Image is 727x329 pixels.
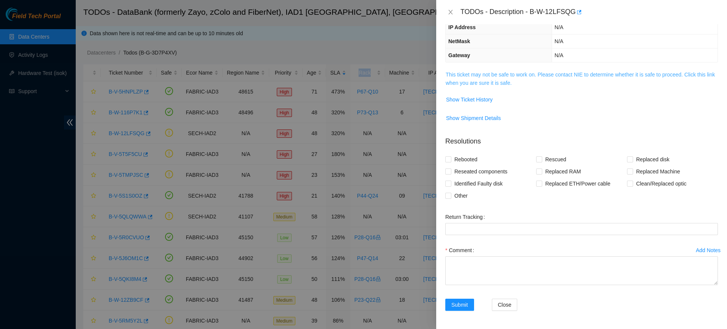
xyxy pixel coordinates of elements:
[446,114,501,122] span: Show Shipment Details
[542,153,569,165] span: Rescued
[555,52,563,58] span: N/A
[633,178,690,190] span: Clean/Replaced optic
[445,256,718,285] textarea: Comment
[445,299,474,311] button: Submit
[451,178,506,190] span: Identified Faulty disk
[448,38,470,44] span: NetMask
[633,153,672,165] span: Replaced disk
[492,299,518,311] button: Close
[446,112,501,124] button: Show Shipment Details
[696,244,721,256] button: Add Notes
[446,95,493,104] span: Show Ticket History
[696,248,721,253] div: Add Notes
[498,301,512,309] span: Close
[451,165,510,178] span: Reseated components
[448,9,454,15] span: close
[446,94,493,106] button: Show Ticket History
[445,130,718,147] p: Resolutions
[542,165,584,178] span: Replaced RAM
[448,52,470,58] span: Gateway
[542,178,613,190] span: Replaced ETH/Power cable
[445,211,488,223] label: Return Tracking
[445,244,477,256] label: Comment
[446,72,715,86] a: This ticket may not be safe to work on. Please contact NIE to determine whether it is safe to pro...
[451,190,471,202] span: Other
[451,153,481,165] span: Rebooted
[460,6,718,18] div: TODOs - Description - B-W-12LFSQG
[451,301,468,309] span: Submit
[445,223,718,235] input: Return Tracking
[633,165,683,178] span: Replaced Machine
[448,24,476,30] span: IP Address
[555,38,563,44] span: N/A
[445,9,456,16] button: Close
[555,24,563,30] span: N/A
